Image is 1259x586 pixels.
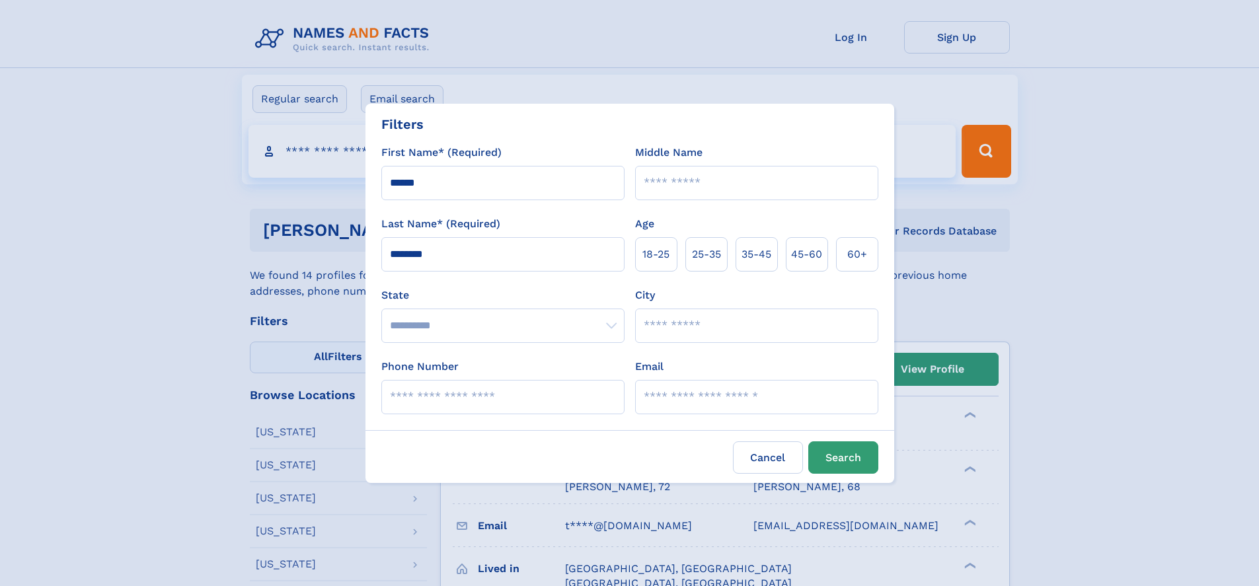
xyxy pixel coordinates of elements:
label: City [635,287,655,303]
label: Age [635,216,654,232]
label: Cancel [733,441,803,474]
span: 60+ [847,246,867,262]
span: 45‑60 [791,246,822,262]
label: State [381,287,625,303]
label: Phone Number [381,359,459,375]
label: Middle Name [635,145,703,161]
label: First Name* (Required) [381,145,502,161]
label: Last Name* (Required) [381,216,500,232]
label: Email [635,359,664,375]
span: 18‑25 [642,246,669,262]
div: Filters [381,114,424,134]
span: 25‑35 [692,246,721,262]
span: 35‑45 [742,246,771,262]
button: Search [808,441,878,474]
